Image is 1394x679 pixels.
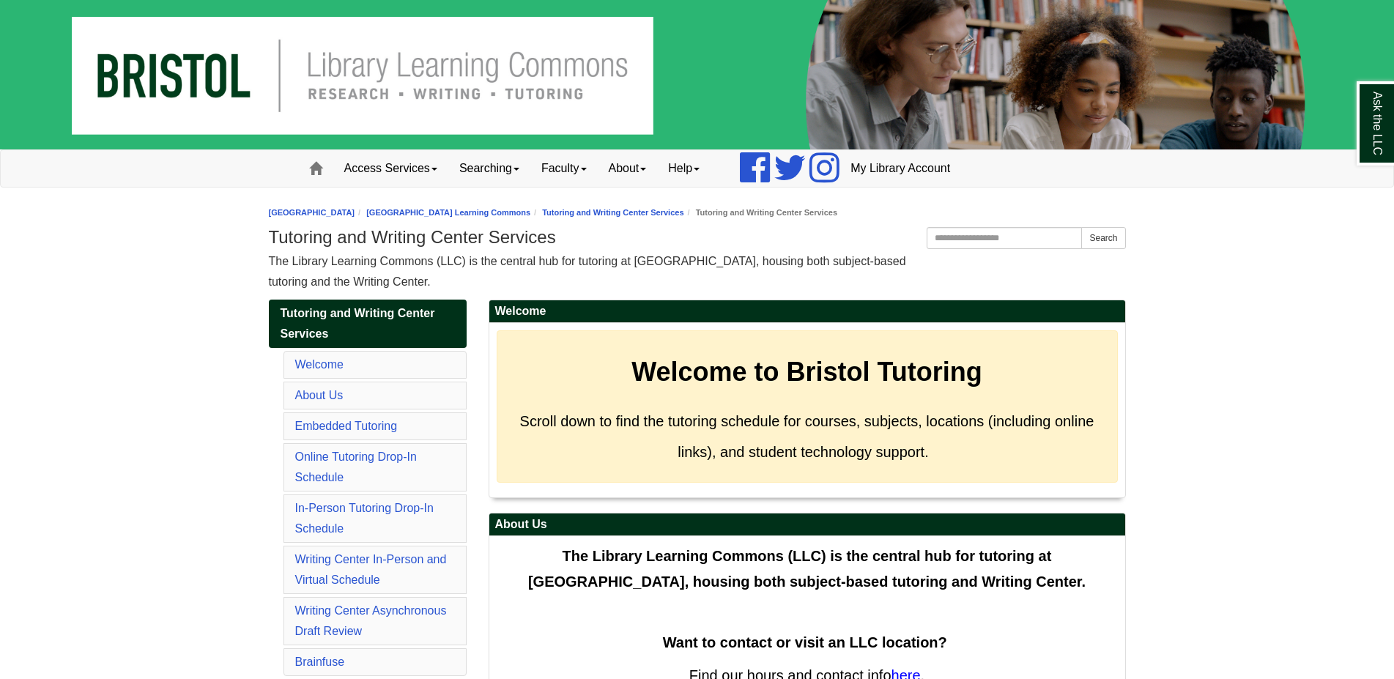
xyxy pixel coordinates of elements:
a: Writing Center In-Person and Virtual Schedule [295,553,447,586]
a: About Us [295,389,344,401]
span: Tutoring and Writing Center Services [281,307,435,340]
a: [GEOGRAPHIC_DATA] Learning Commons [366,208,530,217]
span: The Library Learning Commons (LLC) is the central hub for tutoring at [GEOGRAPHIC_DATA], housing ... [528,548,1086,590]
span: Scroll down to find the tutoring schedule for courses, subjects, locations (including online link... [520,413,1094,460]
a: Brainfuse [295,656,345,668]
a: Access Services [333,150,448,187]
a: Searching [448,150,530,187]
a: In-Person Tutoring Drop-In Schedule [295,502,434,535]
a: [GEOGRAPHIC_DATA] [269,208,355,217]
a: My Library Account [839,150,961,187]
strong: Welcome to Bristol Tutoring [631,357,982,387]
h1: Tutoring and Writing Center Services [269,227,1126,248]
a: Tutoring and Writing Center Services [542,208,683,217]
h2: About Us [489,513,1125,536]
h2: Welcome [489,300,1125,323]
strong: Want to contact or visit an LLC location? [663,634,947,650]
nav: breadcrumb [269,206,1126,220]
a: Welcome [295,358,344,371]
button: Search [1081,227,1125,249]
li: Tutoring and Writing Center Services [684,206,837,220]
a: Tutoring and Writing Center Services [269,300,467,348]
a: Embedded Tutoring [295,420,398,432]
a: About [598,150,658,187]
a: Faculty [530,150,598,187]
span: The Library Learning Commons (LLC) is the central hub for tutoring at [GEOGRAPHIC_DATA], housing ... [269,255,906,288]
a: Online Tutoring Drop-In Schedule [295,450,417,483]
a: Help [657,150,711,187]
a: Writing Center Asynchronous Draft Review [295,604,447,637]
